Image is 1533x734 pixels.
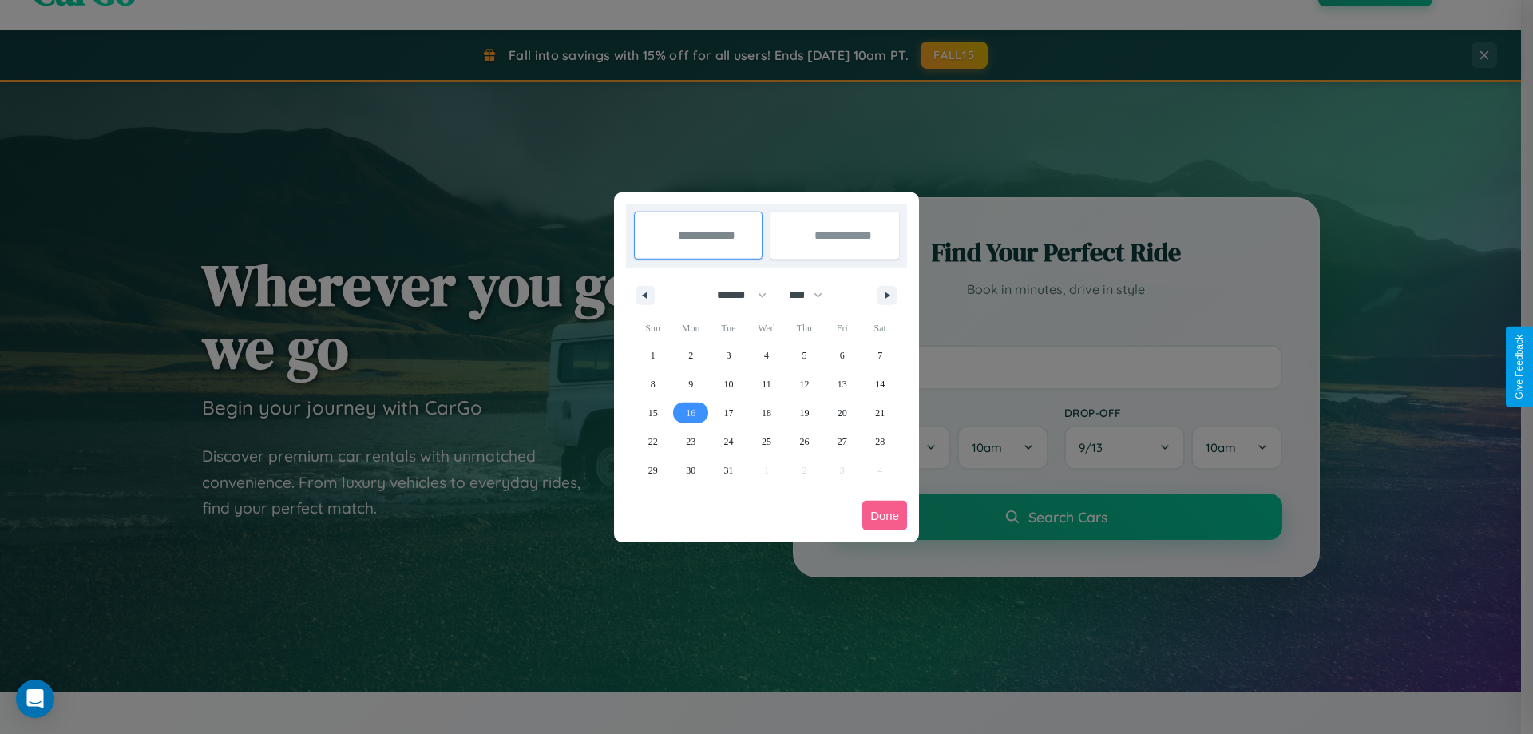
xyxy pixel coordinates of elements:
button: 9 [671,370,709,399]
span: Sun [634,315,671,341]
button: 5 [786,341,823,370]
span: 30 [686,456,695,485]
span: 10 [724,370,734,399]
span: 13 [838,370,847,399]
button: 12 [786,370,823,399]
button: Done [862,501,907,530]
button: 29 [634,456,671,485]
span: 18 [762,399,771,427]
div: Open Intercom Messenger [16,680,54,718]
span: 24 [724,427,734,456]
span: 20 [838,399,847,427]
span: 2 [688,341,693,370]
button: 19 [786,399,823,427]
span: 25 [762,427,771,456]
button: 11 [747,370,785,399]
button: 26 [786,427,823,456]
span: Sat [862,315,899,341]
span: 29 [648,456,658,485]
span: 28 [875,427,885,456]
div: Give Feedback [1514,335,1525,399]
button: 31 [710,456,747,485]
span: Fri [823,315,861,341]
span: 9 [688,370,693,399]
span: 27 [838,427,847,456]
span: Tue [710,315,747,341]
button: 23 [671,427,709,456]
span: 5 [802,341,806,370]
span: 15 [648,399,658,427]
button: 20 [823,399,861,427]
button: 17 [710,399,747,427]
button: 8 [634,370,671,399]
span: Mon [671,315,709,341]
button: 25 [747,427,785,456]
span: Thu [786,315,823,341]
button: 18 [747,399,785,427]
button: 15 [634,399,671,427]
button: 28 [862,427,899,456]
button: 30 [671,456,709,485]
span: 21 [875,399,885,427]
span: 31 [724,456,734,485]
button: 13 [823,370,861,399]
button: 6 [823,341,861,370]
button: 21 [862,399,899,427]
button: 14 [862,370,899,399]
button: 3 [710,341,747,370]
span: 12 [799,370,809,399]
span: 8 [651,370,656,399]
span: 26 [799,427,809,456]
button: 27 [823,427,861,456]
button: 7 [862,341,899,370]
button: 1 [634,341,671,370]
button: 4 [747,341,785,370]
span: 1 [651,341,656,370]
span: 7 [877,341,882,370]
span: 6 [840,341,845,370]
span: 17 [724,399,734,427]
span: 23 [686,427,695,456]
button: 2 [671,341,709,370]
span: 11 [762,370,771,399]
span: 22 [648,427,658,456]
span: 4 [764,341,769,370]
span: 14 [875,370,885,399]
span: 3 [727,341,731,370]
button: 24 [710,427,747,456]
span: 19 [799,399,809,427]
button: 16 [671,399,709,427]
button: 10 [710,370,747,399]
button: 22 [634,427,671,456]
span: 16 [686,399,695,427]
span: Wed [747,315,785,341]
